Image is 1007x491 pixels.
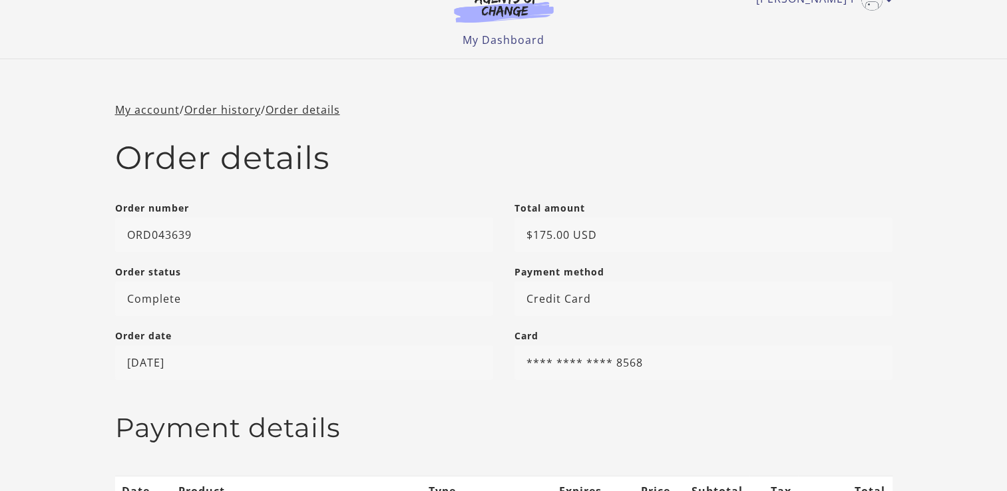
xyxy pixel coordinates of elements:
strong: Order number [115,202,189,214]
p: ORD043639 [115,218,493,252]
strong: Card [514,329,538,342]
a: My account [115,102,180,117]
h2: Order details [115,139,893,178]
strong: Total amount [514,202,585,214]
h3: Payment details [115,412,893,444]
strong: Payment method [514,265,604,278]
p: Credit Card [514,281,893,316]
strong: Order date [115,329,172,342]
a: Order history [184,102,261,117]
strong: Order status [115,265,181,278]
a: My Dashboard [463,33,544,47]
p: Complete [115,281,493,316]
p: $175.00 USD [514,218,893,252]
p: [DATE] [115,345,493,380]
a: Order details [266,102,340,117]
